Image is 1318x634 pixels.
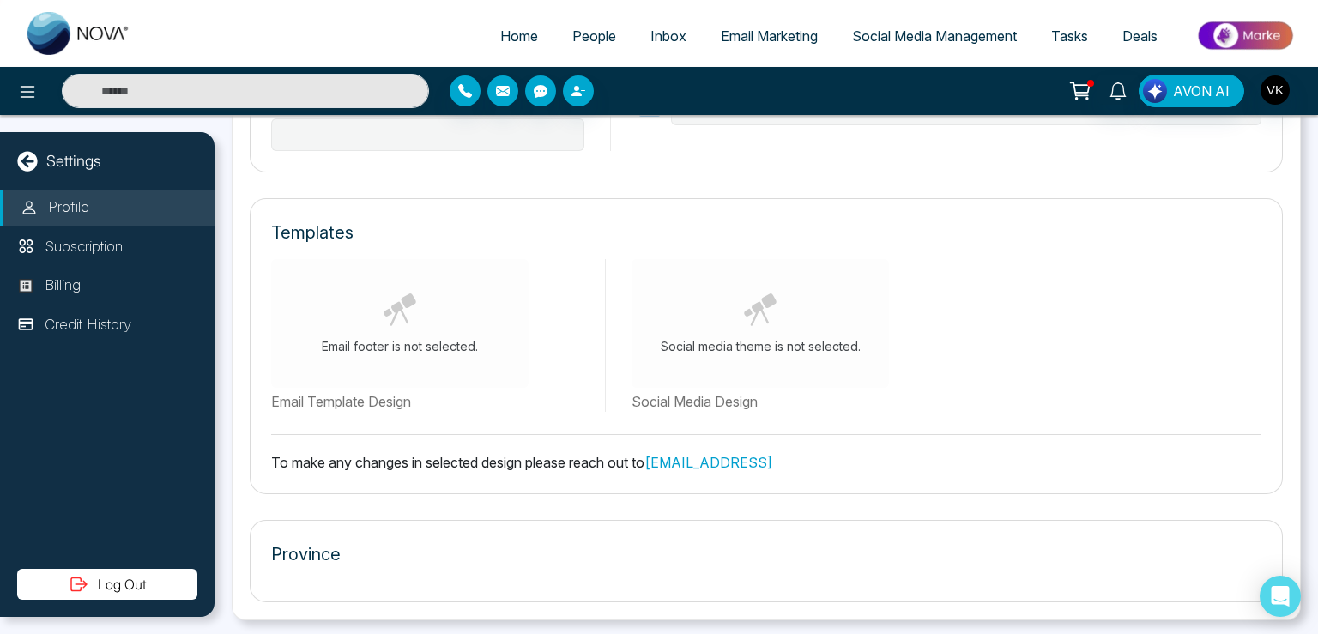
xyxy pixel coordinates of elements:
img: Market-place.gif [1183,16,1308,55]
p: Settings [46,149,101,172]
button: Log Out [17,569,197,600]
p: Email footer is not selected. [322,337,478,355]
div: Open Intercom Messenger [1260,576,1301,617]
img: Nova CRM Logo [27,12,130,55]
a: [EMAIL_ADDRESS] [644,454,772,471]
a: Inbox [633,20,704,52]
span: Inbox [650,27,686,45]
span: Home [500,27,538,45]
span: People [572,27,616,45]
span: AVON AI [1173,81,1230,101]
button: AVON AI [1139,75,1244,107]
p: Templates [271,220,354,245]
span: Email Marketing [721,27,818,45]
img: User Avatar [1261,75,1290,105]
label: Social Media Design [632,391,1261,412]
span: Tasks [1051,27,1088,45]
a: People [555,20,633,52]
img: Lead Flow [1143,79,1167,103]
a: Home [483,20,555,52]
a: Tasks [1034,20,1105,52]
span: Social Media Management [852,27,1017,45]
a: Social Media Management [835,20,1034,52]
span: Deals [1122,27,1158,45]
p: Subscription [45,236,123,258]
label: Email Template Design [271,391,593,412]
p: Credit History [45,314,131,336]
p: Social media theme is not selected. [661,337,861,355]
p: Province [271,541,1261,567]
p: Billing [45,275,81,297]
a: Email Marketing [704,20,835,52]
a: Deals [1105,20,1175,52]
p: Profile [48,196,89,219]
p: To make any changes in selected design please reach out to [271,452,1261,473]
